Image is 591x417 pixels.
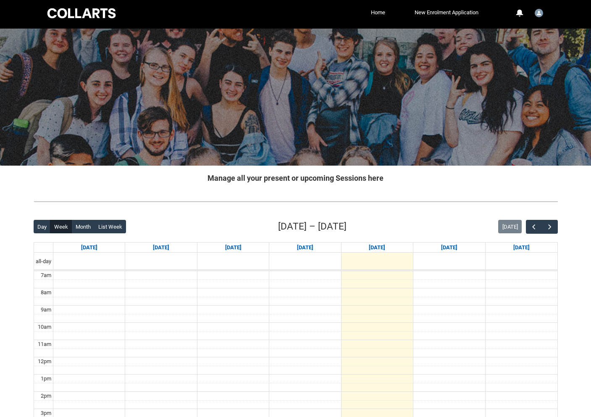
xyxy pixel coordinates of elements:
[535,9,543,17] img: Student.svaddep.20242129
[39,288,53,297] div: 8am
[498,220,522,233] button: [DATE]
[512,243,531,253] a: Go to September 13, 2025
[36,340,53,348] div: 11am
[533,5,545,19] button: User Profile Student.svaddep.20242129
[39,271,53,280] div: 7am
[151,243,171,253] a: Go to September 8, 2025
[34,257,53,266] span: all-day
[39,306,53,314] div: 9am
[34,197,558,206] img: REDU_GREY_LINE
[34,220,51,233] button: Day
[34,172,558,184] h2: Manage all your present or upcoming Sessions here
[39,375,53,383] div: 1pm
[36,323,53,331] div: 10am
[71,220,95,233] button: Month
[369,6,387,19] a: Home
[367,243,387,253] a: Go to September 11, 2025
[94,220,126,233] button: List Week
[50,220,72,233] button: Week
[412,6,481,19] a: New Enrolment Application
[39,392,53,400] div: 2pm
[541,220,557,234] button: Next Week
[278,219,347,234] h2: [DATE] – [DATE]
[79,243,99,253] a: Go to September 7, 2025
[223,243,243,253] a: Go to September 9, 2025
[36,357,53,366] div: 12pm
[526,220,542,234] button: Previous Week
[295,243,315,253] a: Go to September 10, 2025
[439,243,459,253] a: Go to September 12, 2025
